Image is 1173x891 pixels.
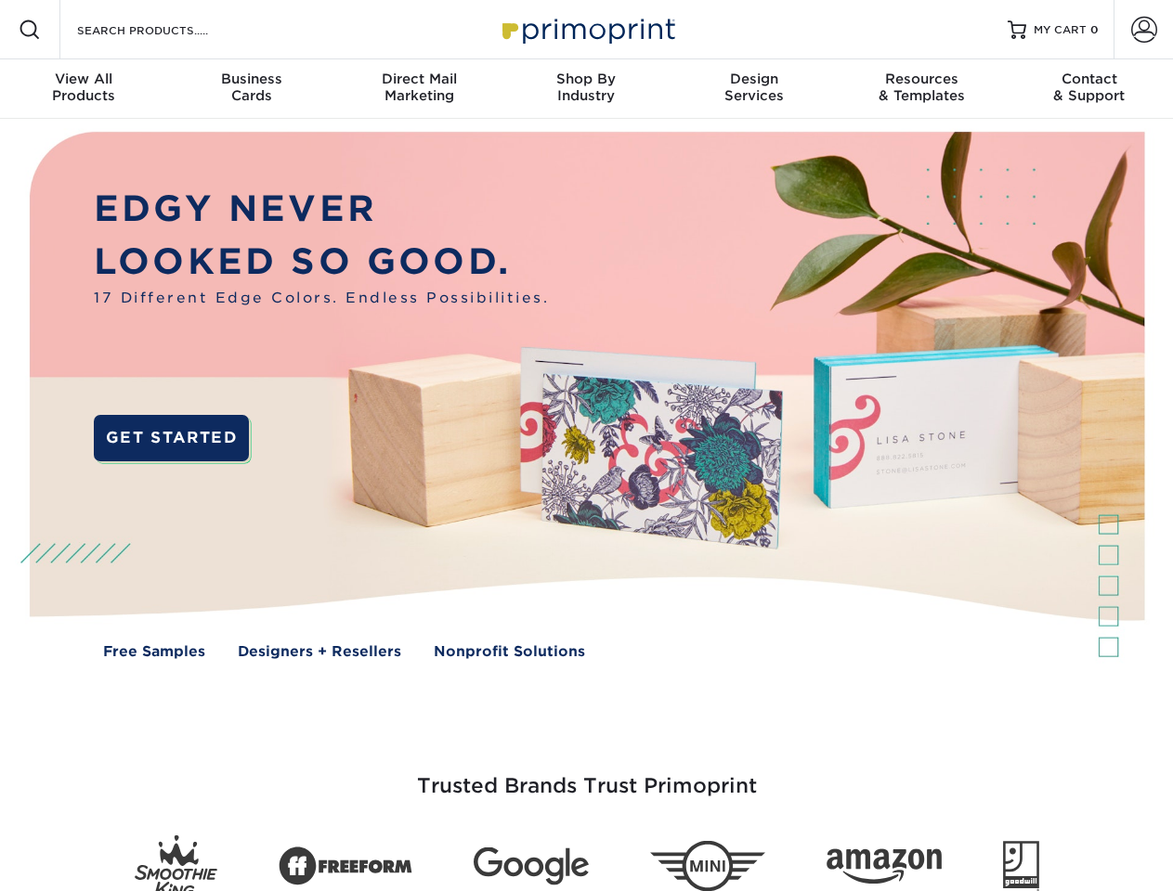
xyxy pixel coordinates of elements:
a: Free Samples [103,641,205,663]
span: Design [671,71,838,87]
a: BusinessCards [167,59,334,119]
div: & Templates [838,71,1005,104]
a: Direct MailMarketing [335,59,502,119]
span: MY CART [1034,22,1087,38]
a: Contact& Support [1006,59,1173,119]
div: Cards [167,71,334,104]
a: DesignServices [671,59,838,119]
img: Goodwill [1003,841,1039,891]
a: Shop ByIndustry [502,59,670,119]
span: Business [167,71,334,87]
img: Amazon [827,849,942,885]
a: Nonprofit Solutions [434,641,585,663]
span: Direct Mail [335,71,502,87]
span: Contact [1006,71,1173,87]
input: SEARCH PRODUCTS..... [75,19,256,41]
span: Resources [838,71,1005,87]
a: GET STARTED [94,415,249,461]
p: EDGY NEVER [94,183,549,236]
a: Resources& Templates [838,59,1005,119]
span: Shop By [502,71,670,87]
div: & Support [1006,71,1173,104]
p: LOOKED SO GOOD. [94,236,549,289]
img: Primoprint [494,9,680,49]
div: Services [671,71,838,104]
h3: Trusted Brands Trust Primoprint [44,730,1130,820]
img: Google [474,847,589,885]
div: Marketing [335,71,502,104]
a: Designers + Resellers [238,641,401,663]
div: Industry [502,71,670,104]
span: 0 [1090,23,1099,36]
span: 17 Different Edge Colors. Endless Possibilities. [94,288,549,309]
